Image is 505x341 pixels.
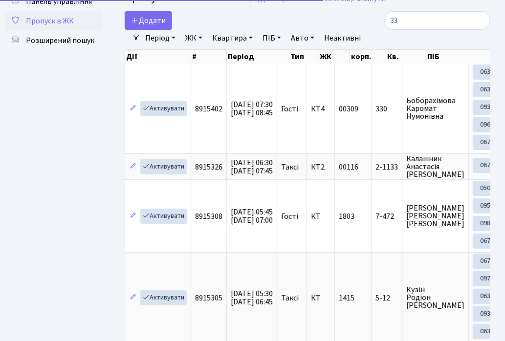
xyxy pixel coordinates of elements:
span: 330 [375,105,398,113]
span: 1415 [339,293,354,303]
a: Авто [287,30,318,46]
span: 1803 [339,211,354,222]
span: 2-1133 [375,163,398,171]
span: [DATE] 05:30 [DATE] 06:45 [231,288,273,307]
span: КТ4 [311,105,330,113]
th: корп. [350,50,386,64]
a: Активувати [140,101,187,116]
span: 00116 [339,162,358,172]
span: КТ2 [311,163,330,171]
th: Тип [289,50,319,64]
th: # [191,50,227,64]
span: 8915326 [195,162,222,172]
span: [PERSON_NAME] [PERSON_NAME] [PERSON_NAME] [406,204,464,228]
span: Таксі [281,163,299,171]
a: ПІБ [259,30,285,46]
span: Гості [281,105,298,113]
span: [DATE] 07:30 [DATE] 08:45 [231,99,273,118]
span: 5-12 [375,294,398,302]
span: 7-472 [375,213,398,220]
span: Боборахімова Каромат Нумонівна [406,97,464,120]
span: КТ [311,213,330,220]
a: Квартира [208,30,257,46]
a: Додати [125,11,172,30]
th: Кв. [386,50,426,64]
a: Неактивні [320,30,365,46]
span: 00309 [339,104,358,114]
input: Пошук... [384,11,490,30]
span: 8915305 [195,293,222,303]
a: Активувати [140,290,187,305]
span: Розширений пошук [26,35,94,46]
a: Активувати [140,209,187,224]
span: Таксі [281,294,299,302]
a: Активувати [140,159,187,174]
span: Пропуск в ЖК [26,16,74,26]
a: Розширений пошук [5,31,103,50]
span: 8915308 [195,211,222,222]
th: ЖК [319,50,350,64]
th: ПІБ [426,50,493,64]
th: Період [227,50,289,64]
a: Період [141,30,179,46]
span: [DATE] 05:45 [DATE] 07:00 [231,207,273,226]
span: 8915402 [195,104,222,114]
span: Калашник Анастасія [PERSON_NAME] [406,155,464,178]
span: Кузін Родіон [PERSON_NAME] [406,286,464,309]
a: ЖК [181,30,206,46]
span: Додати [131,15,166,26]
th: Дії [125,50,191,64]
a: Пропуск в ЖК [5,11,103,31]
span: [DATE] 06:30 [DATE] 07:45 [231,157,273,176]
span: КТ [311,294,330,302]
span: Гості [281,213,298,220]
